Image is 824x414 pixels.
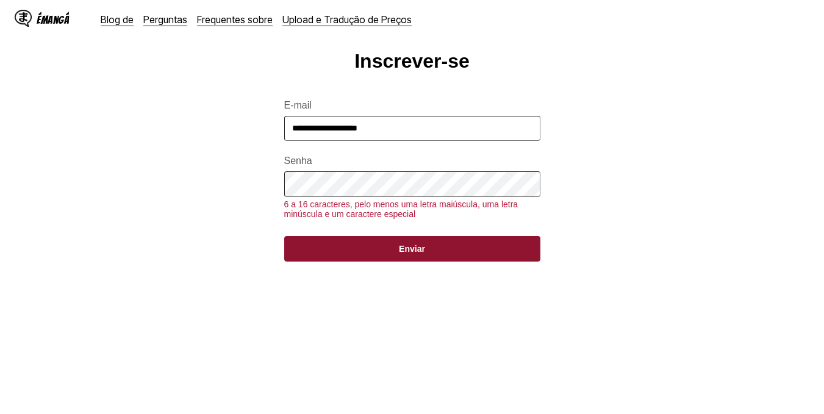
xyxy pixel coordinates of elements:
[399,244,425,254] font: Enviar
[15,10,91,29] a: Logotipo IsMangaÉMangá
[284,236,540,262] button: Enviar
[143,13,187,26] a: Perguntas
[101,13,134,26] a: Blog de
[284,155,312,166] font: Senha
[284,100,312,110] font: E-mail
[37,14,69,26] font: ÉMangá
[284,199,518,219] font: 6 a 16 caracteres, pelo menos uma letra maiúscula, uma letra minúscula e um caractere especial
[354,50,470,72] font: Inscrever-se
[15,10,32,27] img: Logotipo IsManga
[282,13,412,26] a: Upload e Tradução de Preços
[197,13,273,26] a: Frequentes sobre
